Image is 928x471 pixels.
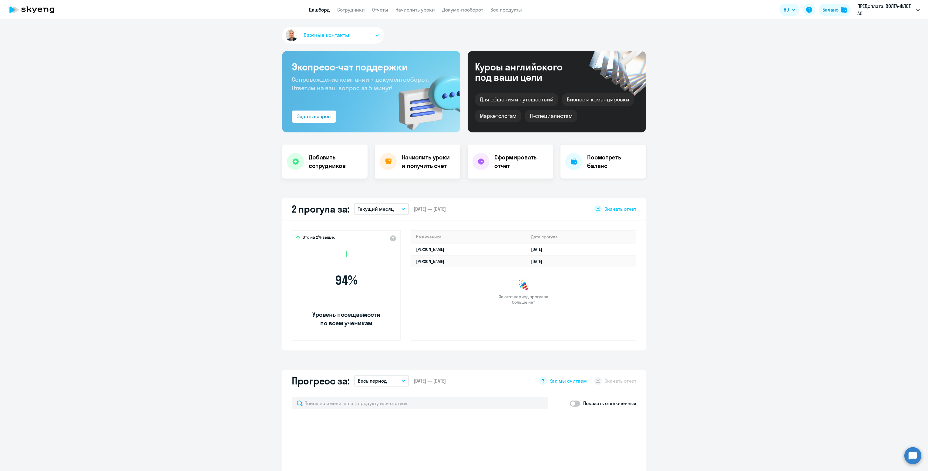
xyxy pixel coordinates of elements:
h3: Экспресс-чат поддержки [292,61,451,73]
span: Как мы считаем [550,377,587,384]
div: Для общения и путешествий [475,93,558,106]
button: Текущий месяц [354,203,409,215]
button: ПРЕДоплата, ВОЛГА-ФЛОТ, АО [854,2,923,17]
div: IT-специалистам [525,110,577,122]
a: Отчеты [372,7,388,13]
span: Сопровождение компании + документооборот. Ответим на ваш вопрос за 5 минут! [292,76,429,92]
div: Баланс [822,6,839,13]
button: RU [779,4,799,16]
button: Весь период [354,375,409,387]
span: [DATE] — [DATE] [414,377,446,384]
a: [PERSON_NAME] [416,259,444,264]
span: Скачать отчет [604,206,636,212]
h2: Прогресс за: [292,375,349,387]
img: balance [841,7,847,13]
th: Имя ученика [411,231,526,243]
img: bg-img [390,64,460,132]
span: Важные контакты [304,31,349,39]
a: [DATE] [531,247,547,252]
span: Это на 2% выше, [303,234,335,242]
img: congrats [517,279,530,292]
p: Показать отключенных [583,400,636,407]
span: 94 % [311,273,381,288]
h2: 2 прогула за: [292,203,349,215]
button: Важные контакты [282,27,384,44]
a: Все продукты [490,7,522,13]
h4: Посмотреть баланс [587,153,641,170]
a: Начислить уроки [395,7,435,13]
p: Текущий месяц [358,205,394,213]
span: [DATE] — [DATE] [414,206,446,212]
p: Весь период [358,377,387,384]
p: ПРЕДоплата, ВОЛГА-ФЛОТ, АО [857,2,914,17]
span: Уровень посещаемости по всем ученикам [311,310,381,327]
h4: Добавить сотрудников [309,153,363,170]
div: Задать вопрос [297,113,331,120]
th: Дата прогула [526,231,636,243]
button: Балансbalance [819,4,851,16]
h4: Сформировать отчет [494,153,548,170]
div: Маркетологам [475,110,521,122]
span: RU [784,6,789,13]
a: [PERSON_NAME] [416,247,444,252]
span: За этот период прогулов больше нет [498,294,549,305]
a: [DATE] [531,259,547,264]
a: Дашборд [309,7,330,13]
button: Задать вопрос [292,111,336,123]
div: Курсы английского под ваши цели [475,62,579,82]
a: Сотрудники [337,7,365,13]
img: avatar [284,28,299,43]
div: Бизнес и командировки [562,93,634,106]
h4: Начислить уроки и получить счёт [402,153,454,170]
input: Поиск по имени, email, продукту или статусу [292,397,548,409]
a: Документооборот [442,7,483,13]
